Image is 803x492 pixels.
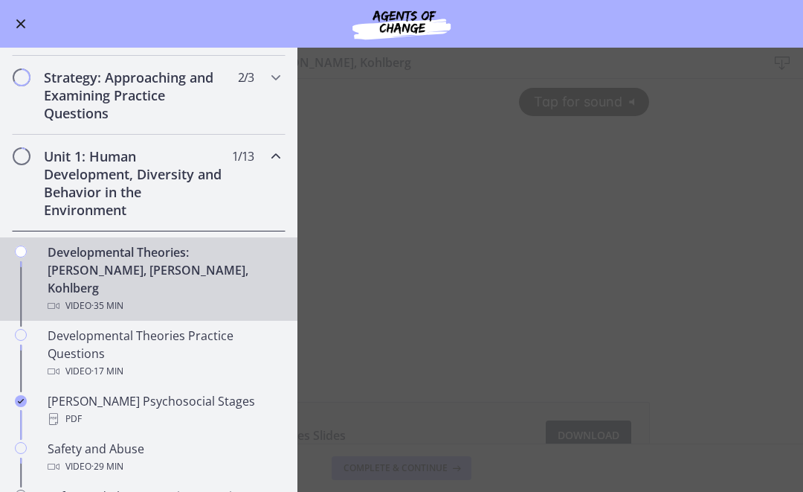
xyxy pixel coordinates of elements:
[48,458,280,476] div: Video
[312,6,491,42] img: Agents of Change
[48,392,280,428] div: [PERSON_NAME] Psychosocial Stages
[519,9,648,36] button: Tap for sound
[48,297,280,315] div: Video
[48,327,280,380] div: Developmental Theories Practice Questions
[232,147,254,165] span: 1 / 13
[48,243,280,315] div: Developmental Theories: [PERSON_NAME], [PERSON_NAME], Kohlberg
[91,297,123,315] span: · 35 min
[48,440,280,476] div: Safety and Abuse
[48,362,280,380] div: Video
[44,68,225,122] h2: Strategy: Approaching and Examining Practice Questions
[12,15,30,33] button: Enable menu
[520,15,622,31] span: Tap for sound
[238,68,254,86] span: 2 / 3
[44,147,225,219] h2: Unit 1: Human Development, Diversity and Behavior in the Environment
[48,410,280,428] div: PDF
[15,395,27,407] i: Completed
[91,458,123,476] span: · 29 min
[91,362,123,380] span: · 17 min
